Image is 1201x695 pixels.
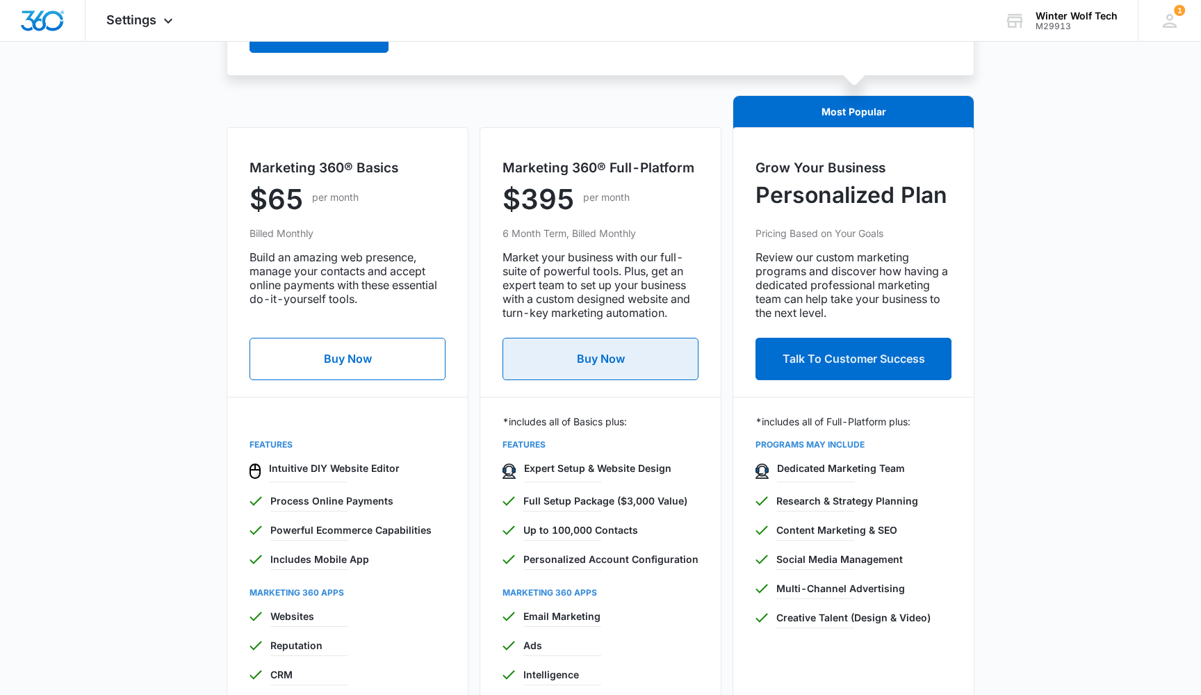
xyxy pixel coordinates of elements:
[776,493,951,508] p: Research & Strategy Planning
[250,670,262,680] img: icon-greenCheckmark.svg
[523,552,698,566] p: Personalized Account Configuration
[250,439,446,451] p: FEATURES
[312,190,359,204] p: per month
[524,461,698,475] p: Expert Setup & Website Design
[776,552,951,566] p: Social Media Management
[1174,5,1185,16] div: notifications count
[583,190,630,204] p: per month
[523,638,698,653] p: Ads
[503,641,515,651] img: icon-greenCheckmark.svg
[1036,22,1118,31] div: account id
[755,584,768,594] img: icon-greenCheckmark.svg
[250,158,446,179] h5: Marketing 360® Basics
[523,667,698,682] p: Intelligence
[755,179,947,212] p: Personalized Plan
[270,667,446,682] p: CRM
[755,414,951,429] p: *includes all of Full-Platform plus:
[776,610,951,625] p: Creative Talent (Design & Video)
[270,609,446,623] p: Websites
[503,525,515,535] img: icon-greenCheckmark.svg
[503,555,515,564] img: icon-greenCheckmark.svg
[250,496,262,506] img: icon-greenCheckmark.svg
[503,179,575,220] p: $395
[776,581,951,596] p: Multi-Channel Advertising
[503,464,516,479] img: icon-specialist.svg
[755,525,768,535] img: icon-greenCheckmark.svg
[503,670,515,680] img: icon-greenCheckmark.svg
[755,226,951,240] p: Pricing Based on Your Goals
[250,641,262,651] img: icon-greenCheckmark.svg
[755,104,951,120] p: Most Popular
[270,523,446,537] p: Powerful Ecommerce Capabilities
[503,496,515,506] img: icon-greenCheckmark.svg
[523,523,698,537] p: Up to 100,000 Contacts
[270,552,446,566] p: Includes Mobile App
[755,250,951,320] p: Review our custom marketing programs and discover how having a dedicated professional marketing t...
[1174,5,1185,16] span: 1
[250,250,446,306] p: Build an amazing web presence, manage your contacts and accept online payments with these essenti...
[755,439,951,451] p: PROGRAMS MAY INCLUDE
[776,523,951,537] p: Content Marketing & SEO
[250,525,262,535] img: icon-greenCheckmark.svg
[250,587,446,599] p: MARKETING 360 APPS
[523,609,698,623] p: Email Marketing
[433,11,951,53] p: Customer Success
[250,555,262,564] img: icon-greenCheckmark.svg
[250,464,261,479] img: icon-mouse.svg
[503,587,698,599] p: MARKETING 360 APPS
[1036,10,1118,22] div: account name
[250,338,446,380] button: Buy Now
[270,493,446,508] p: Process Online Payments
[250,179,304,220] p: $65
[523,493,698,508] p: Full Setup Package ($3,000 Value)
[503,226,698,240] p: 6 Month Term, Billed Monthly
[270,638,446,653] p: Reputation
[755,555,768,564] img: icon-greenCheckmark.svg
[503,158,698,179] h5: Marketing 360® Full-Platform
[503,439,698,451] p: FEATURES
[503,338,698,380] button: Buy Now
[250,226,446,240] p: Billed Monthly
[755,613,768,623] img: icon-greenCheckmark.svg
[755,496,768,506] img: icon-greenCheckmark.svg
[755,464,769,479] img: icon-specialist.svg
[269,461,446,475] p: Intuitive DIY Website Editor
[250,612,262,621] img: icon-greenCheckmark.svg
[503,414,698,429] p: *includes all of Basics plus:
[503,612,515,621] img: icon-greenCheckmark.svg
[755,158,951,179] h5: Grow Your Business
[755,338,951,380] button: Talk To Customer Success
[106,13,156,27] span: Settings
[777,461,951,475] p: Dedicated Marketing Team
[503,250,698,320] p: Market your business with our full-suite of powerful tools. Plus, get an expert team to set up yo...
